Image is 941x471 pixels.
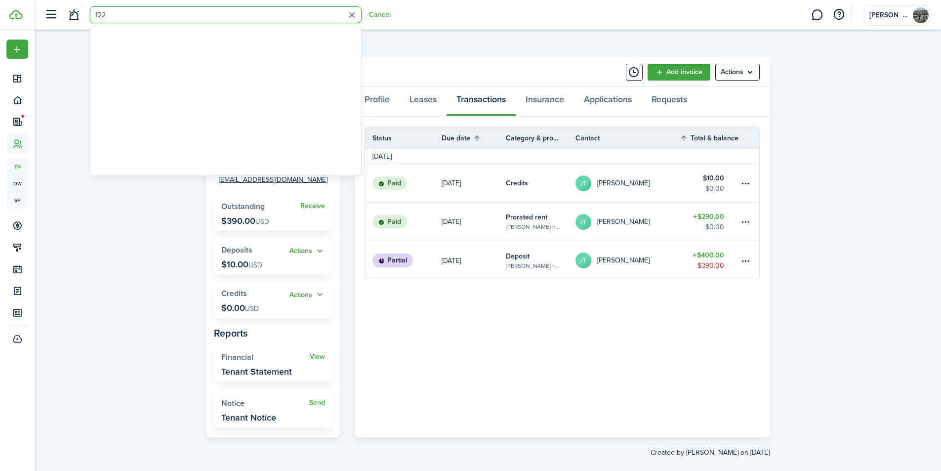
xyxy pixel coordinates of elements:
[221,367,292,377] widget-stats-description: Tenant Statement
[680,164,739,202] a: $10.00$0.00
[715,64,760,81] menu-btn: Actions
[355,87,400,117] a: Profile
[597,257,650,264] table-profile-info-text: [PERSON_NAME]
[808,2,826,28] a: Messaging
[442,241,506,280] a: [DATE]
[506,133,575,143] th: Category & property
[248,260,262,270] span: USD
[442,256,461,266] p: [DATE]
[219,174,327,185] a: [EMAIL_ADDRESS][DOMAIN_NAME]
[372,254,413,267] status: Partial
[221,303,259,313] p: $0.00
[221,259,262,269] p: $10.00
[680,203,739,241] a: $290.00$0.00
[697,260,724,271] table-amount-description: $390.00
[289,246,325,257] button: Actions
[309,399,325,407] a: Send
[221,413,276,423] widget-stats-description: Tenant Notice
[344,7,360,23] button: Clear search
[913,7,929,23] img: Richard
[642,87,697,117] a: Requests
[310,353,325,361] a: View
[506,251,530,261] table-info-title: Deposit
[575,214,591,230] avatar-text: JT
[221,201,265,212] span: Outstanding
[245,303,259,314] span: USD
[365,241,442,280] a: Partial
[365,133,442,143] th: Status
[506,222,561,231] table-subtitle: [PERSON_NAME] holdings LLC, Unit 211
[6,158,28,175] a: tn
[221,288,247,299] span: Credits
[369,11,391,19] button: Cancel
[506,212,547,222] table-info-title: Prorated rent
[221,244,252,256] span: Deposits
[442,178,461,188] p: [DATE]
[6,192,28,209] a: sp
[206,437,770,458] created-at: Created by [PERSON_NAME] on [DATE]
[300,202,325,210] a: Receive
[703,173,724,183] table-amount-title: $10.00
[289,289,325,300] button: Open menu
[597,218,650,226] table-profile-info-text: [PERSON_NAME]
[365,164,442,202] a: Paid
[506,178,528,188] table-info-title: Credits
[648,64,710,81] a: Add invoice
[41,5,60,24] button: Open sidebar
[6,175,28,192] a: ow
[693,212,724,222] table-amount-title: $290.00
[693,250,724,260] table-amount-title: $400.00
[516,87,574,117] a: Insurance
[575,241,680,280] a: JT[PERSON_NAME]
[506,164,575,202] a: Credits
[680,132,739,144] th: Sort
[506,241,575,280] a: Deposit[PERSON_NAME] holdings LLC, Unit 211
[365,203,442,241] a: Paid
[680,241,739,280] a: $400.00$390.00
[6,40,28,59] button: Open menu
[442,132,506,144] th: Sort
[575,175,591,191] avatar-text: JT
[221,399,309,408] widget-stats-title: Notice
[705,222,724,232] table-amount-description: $0.00
[90,6,362,23] input: Search for anything...
[221,353,310,362] widget-stats-title: Financial
[869,12,909,19] span: Richard
[289,289,325,300] button: Actions
[221,216,269,226] p: $390.00
[830,6,847,23] button: Open resource center
[372,215,407,229] status: Paid
[442,203,506,241] a: [DATE]
[442,164,506,202] a: [DATE]
[715,64,760,81] button: Open menu
[597,179,650,187] table-profile-info-text: [PERSON_NAME]
[506,261,561,270] table-subtitle: [PERSON_NAME] holdings LLC, Unit 211
[255,216,269,227] span: USD
[365,151,399,162] td: [DATE]
[705,183,724,194] table-amount-description: $0.00
[575,203,680,241] a: JT[PERSON_NAME]
[575,253,591,268] avatar-text: JT
[214,326,332,341] panel-main-subtitle: Reports
[289,246,325,257] button: Open menu
[442,216,461,227] p: [DATE]
[372,176,407,190] status: Paid
[400,87,447,117] a: Leases
[626,64,643,81] button: Timeline
[64,2,83,28] a: Notifications
[575,164,680,202] a: JT[PERSON_NAME]
[9,10,23,19] img: TenantCloud
[506,203,575,241] a: Prorated rent[PERSON_NAME] holdings LLC, Unit 211
[574,87,642,117] a: Applications
[575,133,680,143] th: Contact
